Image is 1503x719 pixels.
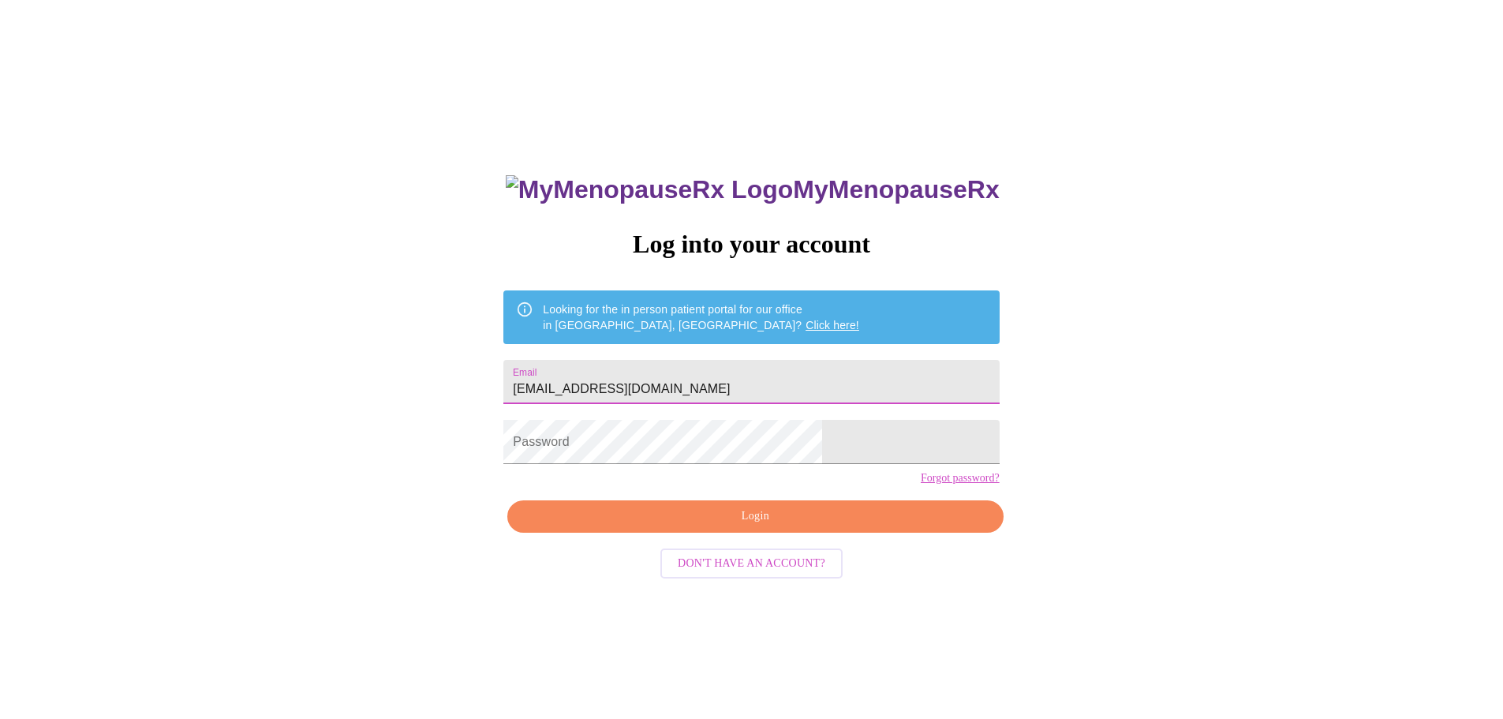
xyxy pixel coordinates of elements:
[806,319,859,331] a: Click here!
[503,230,999,259] h3: Log into your account
[656,556,847,569] a: Don't have an account?
[506,175,1000,204] h3: MyMenopauseRx
[543,295,859,339] div: Looking for the in person patient portal for our office in [GEOGRAPHIC_DATA], [GEOGRAPHIC_DATA]?
[506,175,793,204] img: MyMenopauseRx Logo
[525,507,985,526] span: Login
[660,549,843,579] button: Don't have an account?
[678,554,825,574] span: Don't have an account?
[921,472,1000,485] a: Forgot password?
[507,500,1003,533] button: Login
